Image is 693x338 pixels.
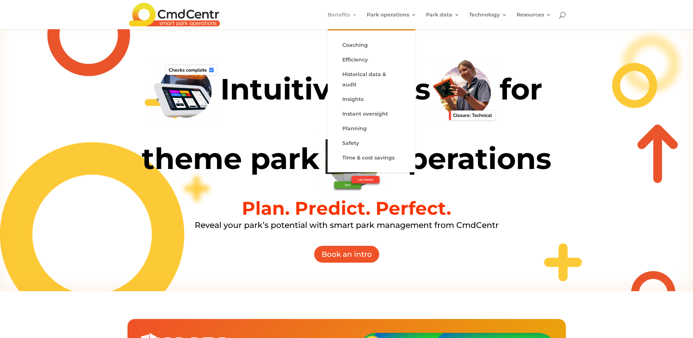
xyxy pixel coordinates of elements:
[426,12,460,29] a: Park data
[335,150,408,165] a: Time & cost savings
[335,121,408,136] a: Planning
[313,245,380,263] a: Book an intro
[335,52,408,67] a: Efficiency
[328,12,357,29] a: Benefits
[335,136,408,150] a: Safety
[335,106,408,121] a: Instant oversight
[242,197,451,219] b: Plan. Predict. Perfect.
[517,12,551,29] a: Resources
[335,92,408,106] a: Insights
[127,57,566,199] h1: Intuitive apps for theme park operations
[335,38,408,52] a: Coaching
[335,67,408,92] a: Historical data & audit
[129,3,220,26] img: CmdCentr
[367,12,416,29] a: Park operations
[127,221,566,233] h3: Reveal your park’s potential with smart park management from CmdCentr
